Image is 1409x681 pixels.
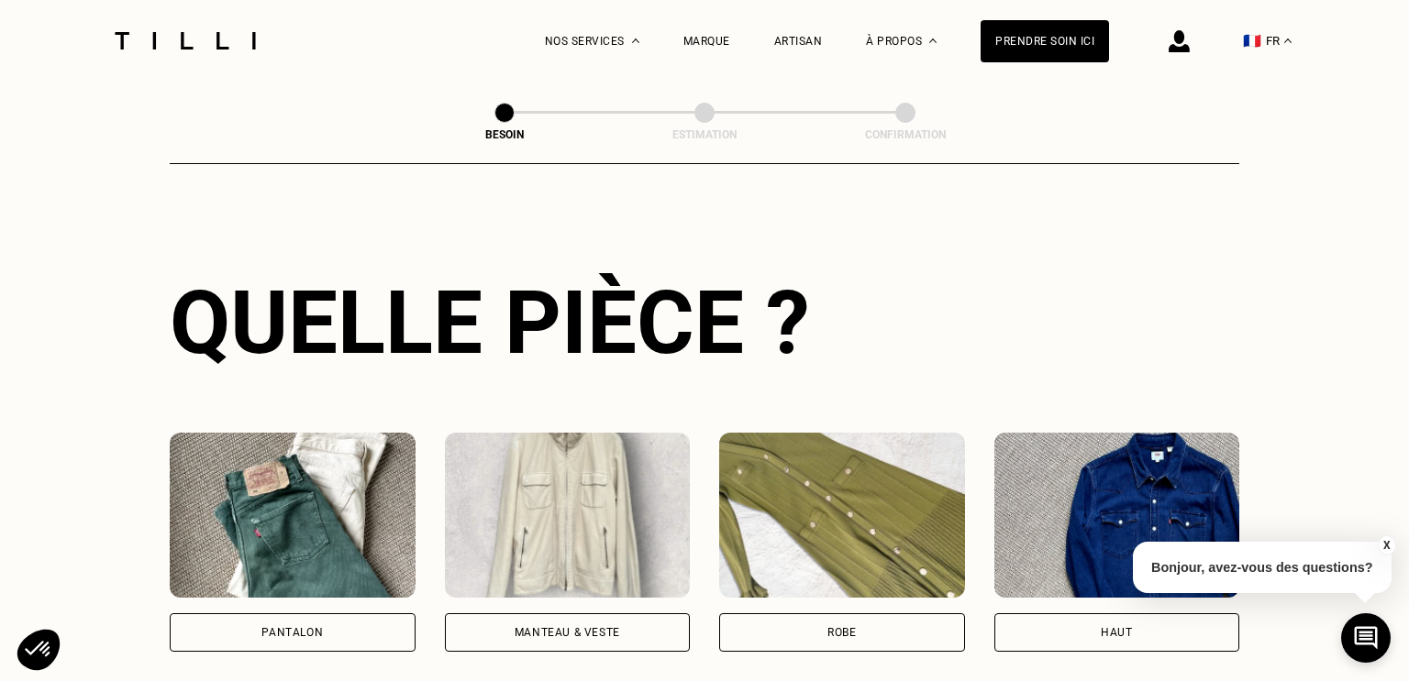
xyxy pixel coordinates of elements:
img: Tilli retouche votre Manteau & Veste [445,433,691,598]
img: Menu déroulant à propos [929,38,937,43]
div: Manteau & Veste [515,627,620,638]
img: Logo du service de couturière Tilli [108,32,262,49]
button: X [1377,535,1395,555]
a: Artisan [774,35,823,48]
img: menu déroulant [1284,38,1292,43]
a: Marque [683,35,730,48]
a: Prendre soin ici [981,20,1109,62]
img: Tilli retouche votre Haut [994,433,1240,598]
img: icône connexion [1169,30,1190,52]
img: Tilli retouche votre Robe [719,433,965,598]
p: Bonjour, avez-vous des questions? [1133,542,1392,593]
span: 🇫🇷 [1243,32,1261,49]
div: Haut [1101,627,1132,638]
img: Menu déroulant [632,38,639,43]
div: Estimation [613,128,796,141]
div: Pantalon [261,627,323,638]
div: Besoin [413,128,596,141]
div: Confirmation [814,128,997,141]
img: Tilli retouche votre Pantalon [170,433,416,598]
div: Robe [827,627,856,638]
div: Quelle pièce ? [170,271,1239,374]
